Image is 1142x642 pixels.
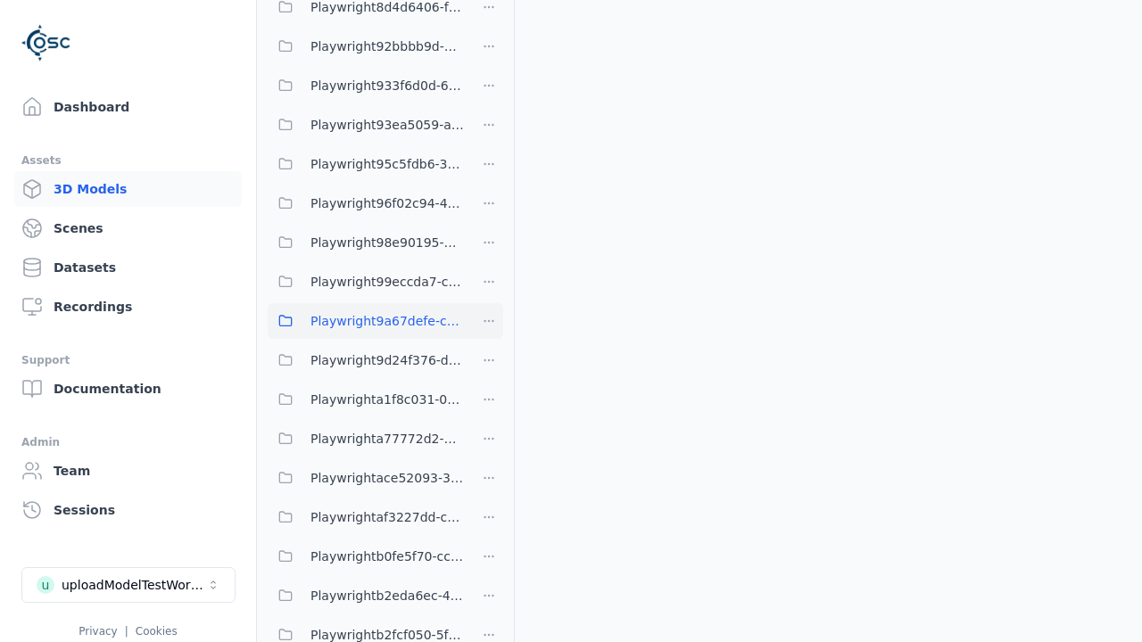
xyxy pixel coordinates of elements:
[310,310,464,332] span: Playwright9a67defe-c2c8-4330-a88c-53108851ed3e
[310,114,464,136] span: Playwright93ea5059-ad77-4ddd-bc1d-388bc7adc9f3
[268,578,464,613] button: Playwrightb2eda6ec-40de-407c-a5c5-49f5bc2d938f
[268,146,464,182] button: Playwright95c5fdb6-3152-4858-b456-48f31a8a1a3d
[14,492,242,528] a: Sessions
[268,107,464,143] button: Playwright93ea5059-ad77-4ddd-bc1d-388bc7adc9f3
[268,68,464,103] button: Playwright933f6d0d-6e49-40e9-9474-ae274c141dee
[310,428,464,449] span: Playwrighta77772d2-4ee6-4832-a842-8c7f4d50daca
[268,382,464,417] button: Playwrighta1f8c031-0b56-4dbe-a205-55a24cfb5214
[310,546,464,567] span: Playwrightb0fe5f70-ccc0-4d2c-94ef-3e75dca822a9
[62,576,206,594] div: uploadModelTestWorkspace
[268,421,464,457] button: Playwrighta77772d2-4ee6-4832-a842-8c7f4d50daca
[268,539,464,574] button: Playwrightb0fe5f70-ccc0-4d2c-94ef-3e75dca822a9
[310,585,464,606] span: Playwrightb2eda6ec-40de-407c-a5c5-49f5bc2d938f
[21,567,236,603] button: Select a workspace
[268,225,464,260] button: Playwright98e90195-7061-40f6-9e8b-320572bf3d38
[310,350,464,371] span: Playwright9d24f376-ddb6-4acc-82f7-be3e2236439b
[21,432,235,453] div: Admin
[310,506,464,528] span: Playwrightaf3227dd-cec8-46a2-ae8b-b3eddda3a63a
[310,193,464,214] span: Playwright96f02c94-4b2e-4cde-b100-300118bbc37c
[268,29,464,64] button: Playwright92bbbb9d-6ea3-42a5-bf45-7f7b1c7d9eff
[14,250,242,285] a: Datasets
[268,303,464,339] button: Playwright9a67defe-c2c8-4330-a88c-53108851ed3e
[310,389,464,410] span: Playwrighta1f8c031-0b56-4dbe-a205-55a24cfb5214
[310,75,464,96] span: Playwright933f6d0d-6e49-40e9-9474-ae274c141dee
[268,185,464,221] button: Playwright96f02c94-4b2e-4cde-b100-300118bbc37c
[310,467,464,489] span: Playwrightace52093-38c3-4681-b5f0-14281ff036c7
[14,371,242,407] a: Documentation
[268,499,464,535] button: Playwrightaf3227dd-cec8-46a2-ae8b-b3eddda3a63a
[136,625,178,638] a: Cookies
[79,625,117,638] a: Privacy
[268,264,464,300] button: Playwright99eccda7-cb0a-4e38-9e00-3a40ae80a22c
[310,232,464,253] span: Playwright98e90195-7061-40f6-9e8b-320572bf3d38
[21,350,235,371] div: Support
[37,576,54,594] div: u
[268,342,464,378] button: Playwright9d24f376-ddb6-4acc-82f7-be3e2236439b
[14,210,242,246] a: Scenes
[21,150,235,171] div: Assets
[21,18,71,68] img: Logo
[310,271,464,292] span: Playwright99eccda7-cb0a-4e38-9e00-3a40ae80a22c
[125,625,128,638] span: |
[14,453,242,489] a: Team
[14,171,242,207] a: 3D Models
[268,460,464,496] button: Playwrightace52093-38c3-4681-b5f0-14281ff036c7
[310,36,464,57] span: Playwright92bbbb9d-6ea3-42a5-bf45-7f7b1c7d9eff
[14,289,242,325] a: Recordings
[14,89,242,125] a: Dashboard
[310,153,464,175] span: Playwright95c5fdb6-3152-4858-b456-48f31a8a1a3d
